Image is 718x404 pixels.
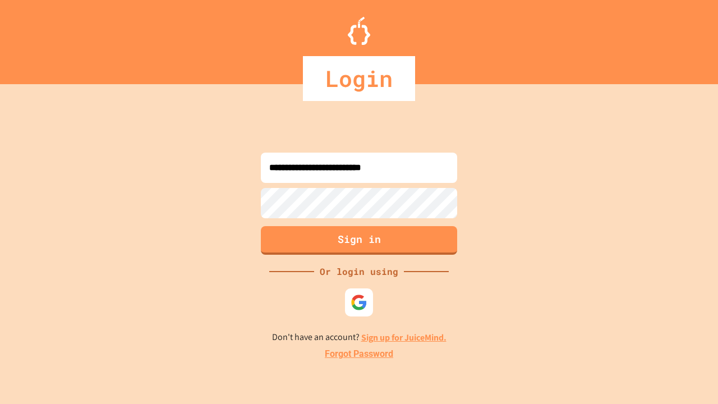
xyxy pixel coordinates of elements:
a: Sign up for JuiceMind. [361,332,447,343]
iframe: chat widget [625,310,707,358]
iframe: chat widget [671,359,707,393]
img: google-icon.svg [351,294,367,311]
img: Logo.svg [348,17,370,45]
div: Login [303,56,415,101]
p: Don't have an account? [272,330,447,345]
a: Forgot Password [325,347,393,361]
button: Sign in [261,226,457,255]
div: Or login using [314,265,404,278]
